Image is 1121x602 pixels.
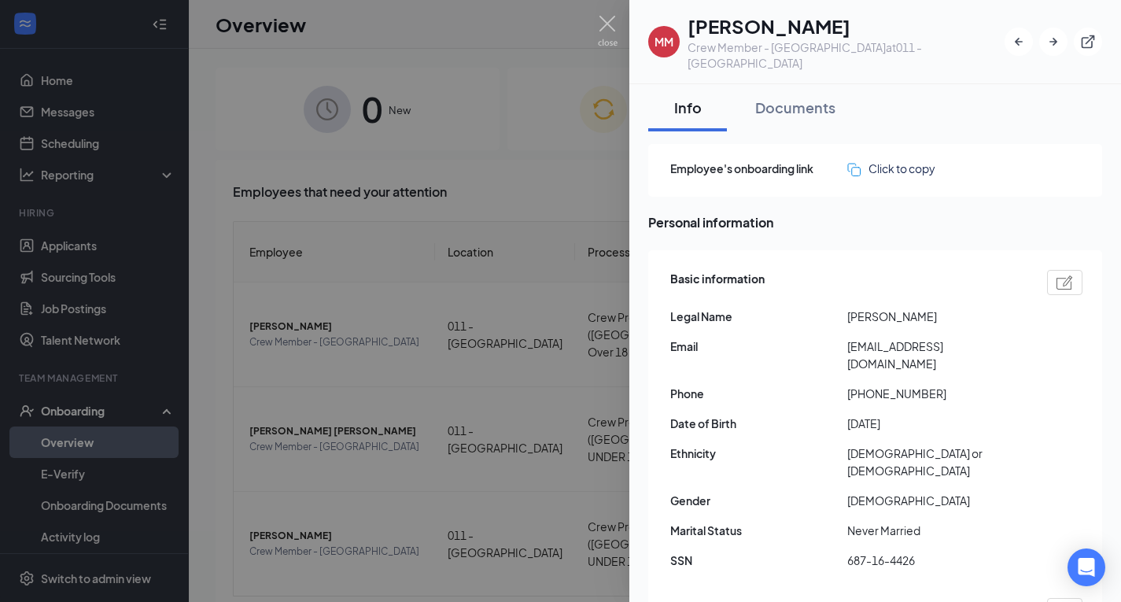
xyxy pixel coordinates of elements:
[670,270,765,295] span: Basic information
[670,492,847,509] span: Gender
[688,39,1005,71] div: Crew Member - [GEOGRAPHIC_DATA] at 011 - [GEOGRAPHIC_DATA]
[1080,34,1096,50] svg: ExternalLink
[847,308,1024,325] span: [PERSON_NAME]
[670,415,847,432] span: Date of Birth
[1074,28,1102,56] button: ExternalLink
[847,492,1024,509] span: [DEMOGRAPHIC_DATA]
[670,308,847,325] span: Legal Name
[847,160,935,177] button: Click to copy
[670,552,847,569] span: SSN
[688,13,1005,39] h1: [PERSON_NAME]
[847,445,1024,479] span: [DEMOGRAPHIC_DATA] or [DEMOGRAPHIC_DATA]
[847,522,1024,539] span: Never Married
[655,34,673,50] div: MM
[1045,34,1061,50] svg: ArrowRight
[648,212,1102,232] span: Personal information
[664,98,711,117] div: Info
[1011,34,1027,50] svg: ArrowLeftNew
[847,338,1024,372] span: [EMAIL_ADDRESS][DOMAIN_NAME]
[847,552,1024,569] span: 687-16-4426
[670,160,847,177] span: Employee's onboarding link
[670,522,847,539] span: Marital Status
[670,445,847,462] span: Ethnicity
[847,163,861,176] img: click-to-copy.71757273a98fde459dfc.svg
[670,385,847,402] span: Phone
[670,338,847,355] span: Email
[1005,28,1033,56] button: ArrowLeftNew
[847,415,1024,432] span: [DATE]
[755,98,835,117] div: Documents
[847,385,1024,402] span: [PHONE_NUMBER]
[1068,548,1105,586] div: Open Intercom Messenger
[1039,28,1068,56] button: ArrowRight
